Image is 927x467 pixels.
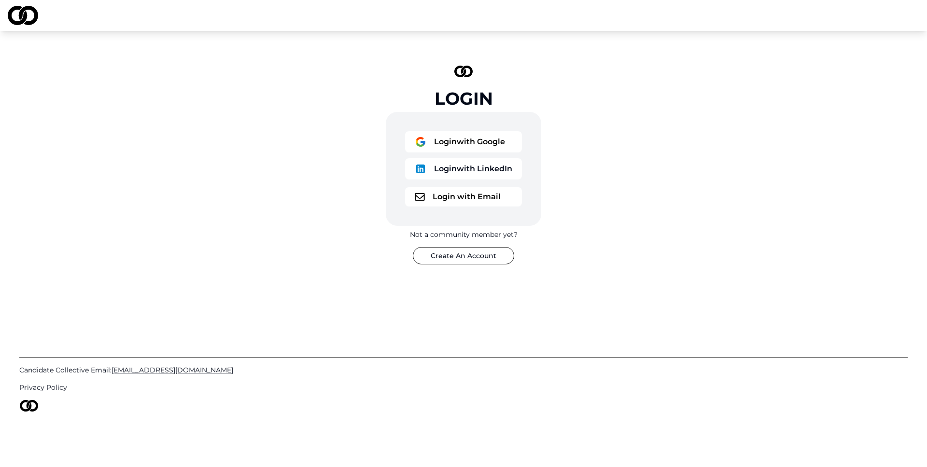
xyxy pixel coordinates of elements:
[413,247,514,264] button: Create An Account
[405,158,522,179] button: logoLoginwith LinkedIn
[112,366,233,374] span: [EMAIL_ADDRESS][DOMAIN_NAME]
[8,6,38,25] img: logo
[19,365,908,375] a: Candidate Collective Email:[EMAIL_ADDRESS][DOMAIN_NAME]
[454,66,473,77] img: logo
[415,193,425,201] img: logo
[19,400,39,412] img: logo
[405,187,522,206] button: logoLogin with Email
[405,131,522,152] button: logoLoginwith Google
[19,383,908,392] a: Privacy Policy
[410,230,518,239] div: Not a community member yet?
[415,136,426,148] img: logo
[435,89,493,108] div: Login
[415,163,426,175] img: logo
